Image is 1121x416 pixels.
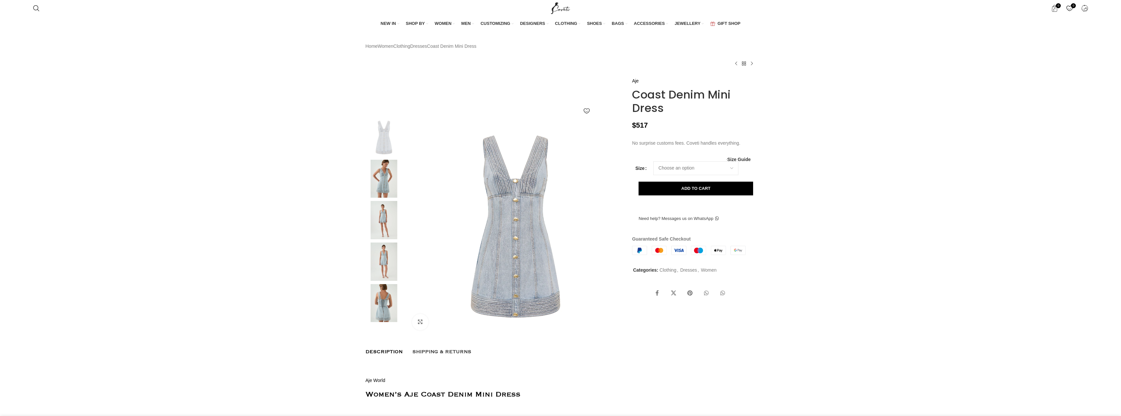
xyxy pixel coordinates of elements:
[634,21,665,27] span: ACCESSORIES
[30,17,1092,31] div: Main navigation
[612,17,627,31] a: BAGS
[587,21,602,27] span: SHOES
[480,17,514,31] a: CUSTOMIZING
[1063,2,1076,15] a: 0
[555,21,577,27] span: CLOTHING
[587,17,605,31] a: SHOES
[632,77,639,84] a: Aje
[520,21,545,27] span: DESIGNERS
[710,17,740,31] a: GIFT SHOP
[412,348,471,355] span: Shipping & Returns
[680,267,697,273] a: Dresses
[550,5,571,10] a: Site logo
[364,284,404,322] img: aje world
[435,17,455,31] a: WOMEN
[30,2,43,15] a: Search
[612,21,624,27] span: BAGS
[1056,3,1061,8] span: 0
[364,118,404,156] img: Aje Blue Dresses
[635,165,647,172] label: Size
[381,17,399,31] a: NEW IN
[710,22,715,26] img: GiftBag
[366,43,477,50] nav: Breadcrumb
[633,267,658,273] span: Categories:
[634,17,668,31] a: ACCESSORIES
[381,21,396,27] span: NEW IN
[364,243,404,281] img: Aje clothing
[683,287,696,300] a: Pinterest social link
[378,43,393,50] a: Women
[555,17,581,31] a: CLOTHING
[364,160,404,198] img: aje
[660,267,676,273] a: Clothing
[366,345,403,359] a: Description
[366,378,385,383] a: Aje World
[412,345,471,359] a: Shipping & Returns
[632,88,755,115] h1: Coast Denim Mini Dress
[632,121,636,129] span: $
[701,267,716,273] a: Women
[667,287,680,300] a: X social link
[410,43,427,50] a: Dresses
[700,287,713,300] a: WhatsApp social link
[675,17,704,31] a: JEWELLERY
[698,266,699,274] span: ,
[435,21,451,27] span: WOMEN
[364,201,404,239] img: Coast Denim Mini Dress
[461,21,471,27] span: MEN
[677,266,678,274] span: ,
[717,21,740,27] span: GIFT SHOP
[632,121,648,129] bdi: 517
[632,246,746,255] img: guaranteed-safe-checkout-bordered.j
[748,60,756,67] a: Next product
[632,236,691,242] strong: Guaranteed Safe Checkout
[675,21,700,27] span: JEWELLERY
[639,182,753,195] button: Add to cart
[366,392,520,397] strong: Women’s Aje Coast Denim Mini Dress
[480,21,510,27] span: CUSTOMIZING
[520,17,549,31] a: DESIGNERS
[632,139,755,147] p: No surprise customs fees. Coveti handles everything.
[1048,2,1061,15] a: 0
[651,287,664,300] a: Facebook social link
[716,287,729,300] a: WhatsApp social link
[393,43,410,50] a: Clothing
[366,43,378,50] a: Home
[366,348,403,355] span: Description
[1071,3,1076,8] span: 0
[632,212,725,226] a: Need help? Messages us on WhatsApp
[406,21,425,27] span: SHOP BY
[427,43,477,50] span: Coast Denim Mini Dress
[1063,2,1076,15] div: My Wishlist
[406,17,428,31] a: SHOP BY
[732,60,740,67] a: Previous product
[461,17,474,31] a: MEN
